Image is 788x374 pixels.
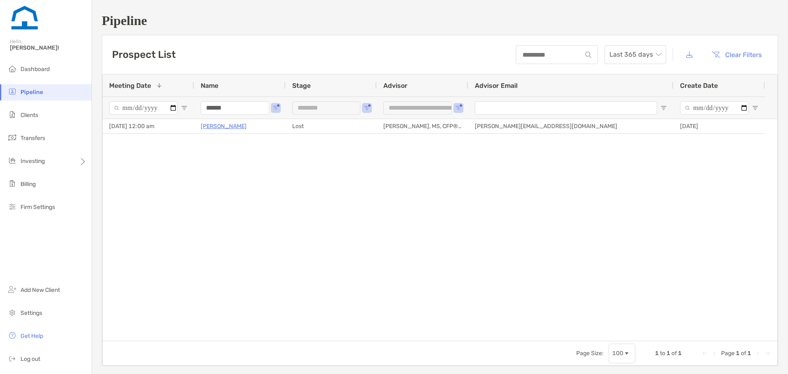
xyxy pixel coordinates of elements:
[273,105,279,111] button: Open Filter Menu
[660,350,665,357] span: to
[201,121,247,131] a: [PERSON_NAME]
[21,310,42,317] span: Settings
[7,133,17,142] img: transfers icon
[364,105,370,111] button: Open Filter Menu
[21,181,36,188] span: Billing
[754,350,761,357] div: Next Page
[667,350,670,357] span: 1
[21,333,43,340] span: Get Help
[468,119,673,133] div: [PERSON_NAME][EMAIL_ADDRESS][DOMAIN_NAME]
[292,82,311,89] span: Stage
[736,350,740,357] span: 1
[7,179,17,188] img: billing icon
[680,101,749,115] input: Create Date Filter Input
[286,119,377,133] div: Lost
[201,82,218,89] span: Name
[21,356,40,363] span: Log out
[609,344,635,363] div: Page Size
[21,66,50,73] span: Dashboard
[103,119,194,133] div: [DATE] 12:00 am
[741,350,746,357] span: of
[680,82,718,89] span: Create Date
[7,110,17,119] img: clients icon
[747,350,751,357] span: 1
[678,350,682,357] span: 1
[109,101,178,115] input: Meeting Date Filter Input
[752,105,758,111] button: Open Filter Menu
[706,46,768,64] button: Clear Filters
[721,350,735,357] span: Page
[475,82,518,89] span: Advisor Email
[7,202,17,211] img: firm-settings icon
[7,64,17,73] img: dashboard icon
[7,285,17,294] img: add_new_client icon
[10,44,87,51] span: [PERSON_NAME]!
[701,350,708,357] div: First Page
[21,158,45,165] span: Investing
[660,105,667,111] button: Open Filter Menu
[21,287,60,294] span: Add New Client
[21,135,45,142] span: Transfers
[377,119,468,133] div: [PERSON_NAME], MS, CFP®, CFA®, AFC®
[671,350,677,357] span: of
[7,330,17,340] img: get-help icon
[21,89,43,96] span: Pipeline
[181,105,188,111] button: Open Filter Menu
[7,156,17,165] img: investing icon
[612,350,623,357] div: 100
[711,350,718,357] div: Previous Page
[455,105,462,111] button: Open Filter Menu
[21,112,38,119] span: Clients
[21,204,55,211] span: Firm Settings
[673,119,765,133] div: [DATE]
[7,307,17,317] img: settings icon
[585,52,591,58] img: input icon
[764,350,771,357] div: Last Page
[655,350,659,357] span: 1
[475,101,657,115] input: Advisor Email Filter Input
[383,82,408,89] span: Advisor
[7,87,17,96] img: pipeline icon
[102,13,778,28] h1: Pipeline
[201,101,269,115] input: Name Filter Input
[109,82,151,89] span: Meeting Date
[10,3,39,33] img: Zoe Logo
[112,49,176,60] h3: Prospect List
[7,353,17,363] img: logout icon
[576,350,604,357] div: Page Size:
[609,46,661,64] span: Last 365 days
